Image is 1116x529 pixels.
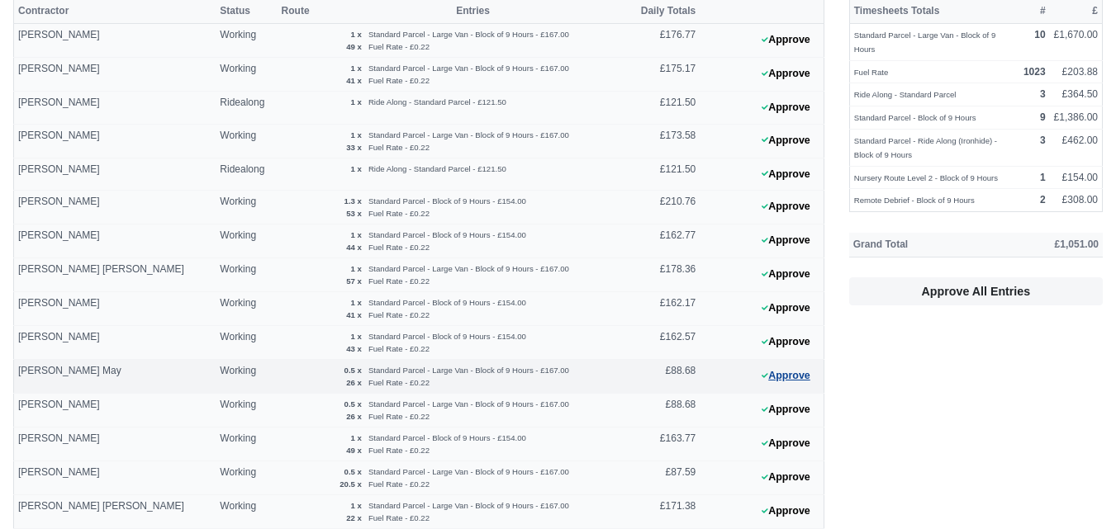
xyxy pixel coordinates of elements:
[854,136,997,159] small: Standard Parcel - Ride Along (Ironhide) - Block of 9 Hours
[627,58,700,92] td: £175.17
[368,243,430,252] small: Fuel Rate - £0.22
[216,92,277,125] td: Ridealong
[216,258,277,292] td: Working
[753,229,819,253] button: Approve
[14,124,216,158] td: [PERSON_NAME]
[368,501,569,510] small: Standard Parcel - Large Van - Block of 9 Hours - £167.00
[854,196,975,205] small: Remote Debrief - Block of 9 Hours
[346,344,362,353] strong: 43 x
[627,495,700,529] td: £171.38
[346,310,362,319] strong: 41 x
[1050,106,1103,130] td: £1,386.00
[368,366,569,375] small: Standard Parcel - Large Van - Block of 9 Hours - £167.00
[627,360,700,394] td: £88.68
[368,30,569,39] small: Standard Parcel - Large Van - Block of 9 Hours - £167.00
[216,427,277,461] td: Working
[753,96,819,120] button: Approve
[346,76,362,85] strong: 41 x
[368,64,569,73] small: Standard Parcel - Large Van - Block of 9 Hours - £167.00
[14,326,216,360] td: [PERSON_NAME]
[753,163,819,187] button: Approve
[1033,450,1116,529] iframe: Chat Widget
[368,230,526,239] small: Standard Parcel - Block of 9 Hours - £154.00
[368,42,430,51] small: Fuel Rate - £0.22
[14,58,216,92] td: [PERSON_NAME]
[216,495,277,529] td: Working
[14,427,216,461] td: [PERSON_NAME]
[753,129,819,153] button: Approve
[14,158,216,191] td: [PERSON_NAME]
[627,124,700,158] td: £173.58
[346,412,362,421] strong: 26 x
[216,224,277,258] td: Working
[1050,24,1103,61] td: £1,670.00
[753,499,819,523] button: Approve
[344,399,362,409] strong: 0.5 x
[1040,172,1046,183] strong: 1
[627,158,700,191] td: £121.50
[14,394,216,427] td: [PERSON_NAME]
[368,399,569,409] small: Standard Parcel - Large Van - Block of 9 Hours - £167.00
[346,143,362,152] strong: 33 x
[753,432,819,456] button: Approve
[627,224,700,258] td: £162.77
[14,292,216,326] td: [PERSON_NAME]
[351,298,362,307] strong: 1 x
[14,258,216,292] td: [PERSON_NAME] [PERSON_NAME]
[627,394,700,427] td: £88.68
[14,495,216,529] td: [PERSON_NAME] [PERSON_NAME]
[351,501,362,510] strong: 1 x
[368,264,569,273] small: Standard Parcel - Large Van - Block of 9 Hours - £167.00
[1040,88,1046,100] strong: 3
[1050,83,1103,106] td: £364.50
[1034,29,1045,40] strong: 10
[346,209,362,218] strong: 53 x
[1040,135,1046,146] strong: 3
[346,446,362,455] strong: 49 x
[368,209,430,218] small: Fuel Rate - £0.22
[368,130,569,139] small: Standard Parcel - Large Van - Block of 9 Hours - £167.00
[346,42,362,51] strong: 49 x
[216,24,277,58] td: Working
[849,233,988,257] th: Grand Total
[351,230,362,239] strong: 1 x
[14,191,216,224] td: [PERSON_NAME]
[1050,60,1103,83] td: £203.88
[627,191,700,224] td: £210.76
[368,344,430,353] small: Fuel Rate - £0.22
[216,292,277,326] td: Working
[351,332,362,341] strong: 1 x
[988,233,1103,257] th: £1,051.00
[368,310,430,319] small: Fuel Rate - £0.22
[14,92,216,125] td: [PERSON_NAME]
[216,461,277,495] td: Working
[351,97,362,106] strong: 1 x
[753,330,819,354] button: Approve
[627,24,700,58] td: £176.77
[216,394,277,427] td: Working
[753,398,819,422] button: Approve
[14,360,216,394] td: [PERSON_NAME] May
[14,224,216,258] td: [PERSON_NAME]
[344,196,362,205] strong: 1.3 x
[344,366,362,375] strong: 0.5 x
[753,28,819,52] button: Approve
[753,296,819,320] button: Approve
[854,90,957,99] small: Ride Along - Standard Parcel
[368,412,430,421] small: Fuel Rate - £0.22
[753,262,819,286] button: Approve
[1040,111,1046,123] strong: 9
[346,276,362,286] strong: 57 x
[1023,66,1046,78] strong: 1023
[368,446,430,455] small: Fuel Rate - £0.22
[627,427,700,461] td: £163.77
[368,378,430,387] small: Fuel Rate - £0.22
[854,173,998,182] small: Nursery Route Level 2 - Block of 9 Hours
[351,264,362,273] strong: 1 x
[368,276,430,286] small: Fuel Rate - £0.22
[854,113,976,122] small: Standard Parcel - Block of 9 Hours
[368,332,526,341] small: Standard Parcel - Block of 9 Hours - £154.00
[627,258,700,292] td: £178.36
[14,24,216,58] td: [PERSON_NAME]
